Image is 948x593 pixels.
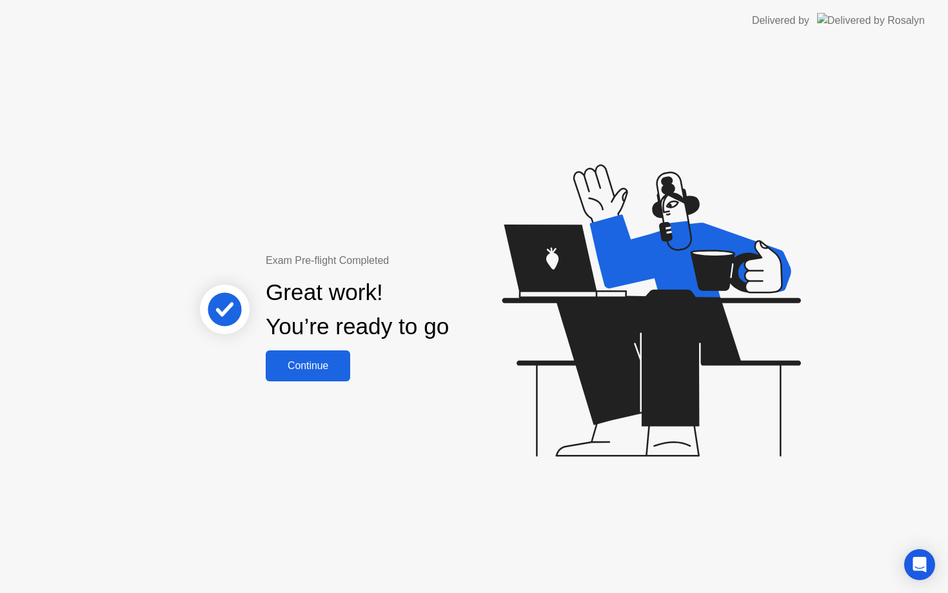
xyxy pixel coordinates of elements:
[266,276,449,344] div: Great work! You’re ready to go
[904,549,935,580] div: Open Intercom Messenger
[270,360,346,372] div: Continue
[266,253,532,268] div: Exam Pre-flight Completed
[266,350,350,381] button: Continue
[817,13,925,28] img: Delivered by Rosalyn
[752,13,809,28] div: Delivered by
